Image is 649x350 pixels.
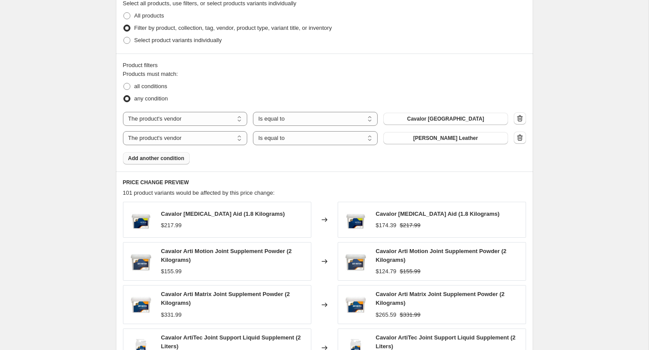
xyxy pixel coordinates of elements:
[400,311,421,319] strike: $331.99
[407,115,484,122] span: Cavalor [GEOGRAPHIC_DATA]
[161,267,182,276] div: $155.99
[400,221,421,230] strike: $217.99
[161,248,292,263] span: Cavalor Arti Motion Joint Supplement Powder (2 Kilograms)
[161,221,182,230] div: $217.99
[343,292,369,318] img: cavalor-arti-matrix-joint-supplement-powder-169858_80x.jpg
[161,291,290,306] span: Cavalor Arti Matrix Joint Supplement Powder (2 Kilograms)
[128,292,154,318] img: cavalor-arti-matrix-joint-supplement-powder-169858_80x.jpg
[376,267,397,276] div: $124.79
[376,311,397,319] div: $265.59
[383,113,508,125] button: Cavalor [GEOGRAPHIC_DATA]
[134,25,332,31] span: Filter by product, collection, tag, vendor, product type, variant title, or inventory
[383,132,508,144] button: [PERSON_NAME] Leather
[376,221,397,230] div: $174.39
[343,207,369,233] img: cavalor-gastro-aid-100261_80x.jpg
[376,334,516,350] span: Cavalor ArtiTec Joint Support Liquid Supplement (2 Liters)
[134,83,167,89] span: all conditions
[161,334,301,350] span: Cavalor ArtiTec Joint Support Liquid Supplement (2 Liters)
[376,248,507,263] span: Cavalor Arti Motion Joint Supplement Powder (2 Kilograms)
[123,189,275,196] span: 101 product variants would be affected by this price change:
[128,207,154,233] img: cavalor-gastro-aid-100261_80x.jpg
[134,12,164,19] span: All products
[376,211,500,217] span: Cavalor [MEDICAL_DATA] Aid (1.8 Kilograms)
[161,311,182,319] div: $331.99
[123,152,190,164] button: Add another condition
[343,248,369,275] img: cavalor-arti-motion-joint-supplement-powder-924161_80x.jpg
[134,37,222,43] span: Select product variants individually
[161,211,285,217] span: Cavalor [MEDICAL_DATA] Aid (1.8 Kilograms)
[400,267,421,276] strike: $155.99
[376,291,505,306] span: Cavalor Arti Matrix Joint Supplement Powder (2 Kilograms)
[134,95,168,102] span: any condition
[123,61,526,70] div: Product filters
[123,71,178,77] span: Products must match:
[123,179,526,186] h6: PRICE CHANGE PREVIEW
[413,135,478,142] span: [PERSON_NAME] Leather
[128,248,154,275] img: cavalor-arti-motion-joint-supplement-powder-924161_80x.jpg
[128,155,184,162] span: Add another condition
